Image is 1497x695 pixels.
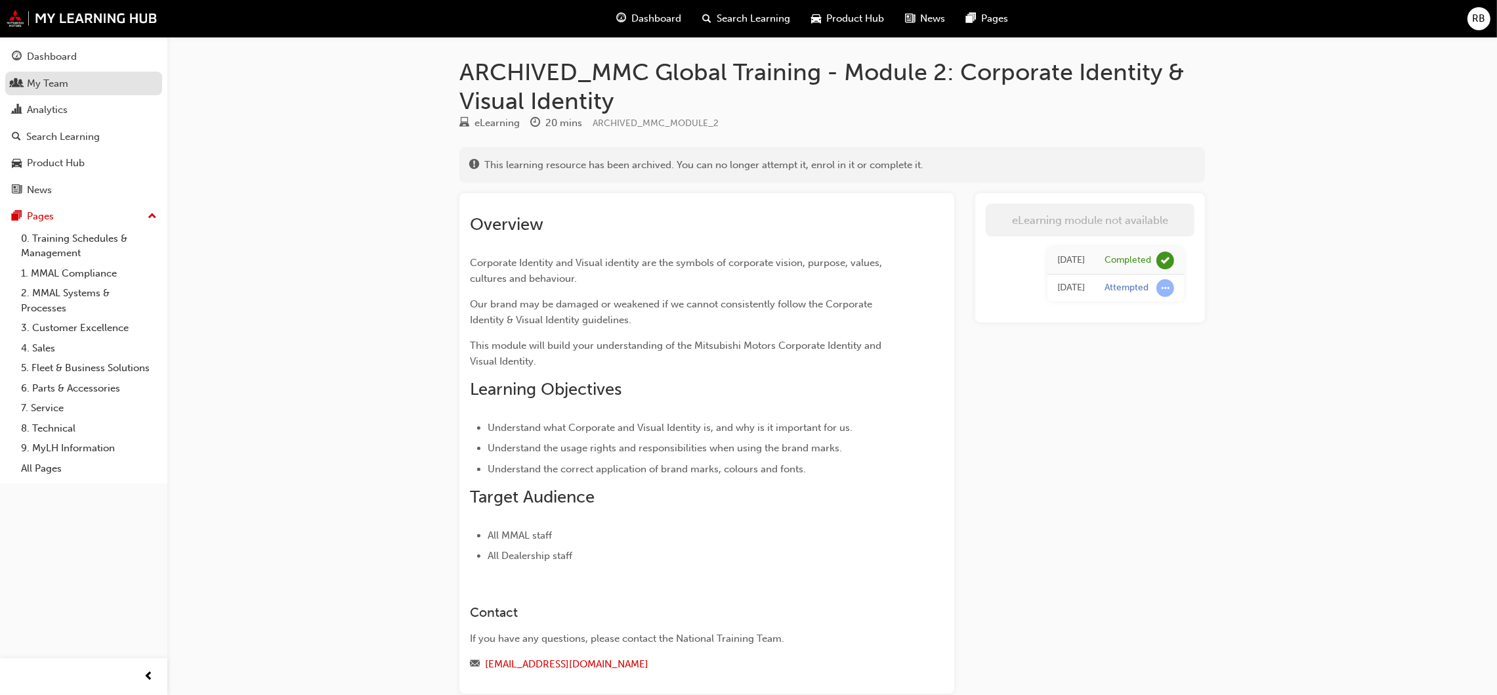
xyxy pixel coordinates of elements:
span: This module will build your understanding of the Mitsubishi Motors Corporate Identity and Visual ... [470,340,884,367]
button: Pages [5,204,162,229]
span: RB [1473,11,1486,26]
span: learningRecordVerb_COMPLETE-icon [1156,252,1174,269]
a: 1. MMAL Compliance [16,263,162,284]
div: eLearning [474,116,520,131]
div: My Team [27,76,68,91]
span: This learning resource has been archived. You can no longer attempt it, enrol in it or complete it. [484,158,923,173]
a: My Team [5,72,162,96]
button: RB [1467,7,1490,30]
span: Target Audience [470,487,595,507]
span: news-icon [906,11,916,27]
span: prev-icon [144,669,154,685]
button: eLearning module not available [986,204,1194,236]
div: Mon Jan 30 2023 15:00:42 GMT+1000 (Australian Eastern Standard Time) [1057,253,1085,268]
span: email-icon [470,659,480,671]
span: Overview [470,214,543,235]
span: Search Learning [717,11,791,26]
a: news-iconNews [895,5,956,32]
a: 7. Service [16,398,162,418]
a: car-iconProduct Hub [801,5,895,32]
a: 6. Parts & Accessories [16,378,162,399]
span: guage-icon [617,11,627,27]
span: search-icon [703,11,712,27]
a: 3. Customer Excellence [16,318,162,338]
div: 20 mins [545,116,582,131]
div: News [27,183,52,198]
span: All Dealership staff [488,550,572,562]
h3: Contact [470,605,896,620]
a: search-iconSearch Learning [692,5,801,32]
span: Understand the usage rights and responsibilities when using the brand marks. [488,442,842,454]
span: car-icon [12,158,22,169]
img: mmal [7,10,158,27]
div: Search Learning [26,129,100,145]
span: Understand the correct application of brand marks, colours and fonts. [488,463,806,475]
div: Duration [530,115,582,131]
a: 2. MMAL Systems & Processes [16,283,162,318]
span: car-icon [812,11,822,27]
span: Product Hub [827,11,885,26]
div: If you have any questions, please contact the National Training Team. [470,631,896,646]
a: 5. Fleet & Business Solutions [16,358,162,378]
a: News [5,178,162,202]
span: pages-icon [967,11,977,27]
span: exclaim-icon [469,160,479,171]
span: News [921,11,946,26]
a: [EMAIL_ADDRESS][DOMAIN_NAME] [485,658,648,670]
div: Email [470,656,896,673]
div: Dashboard [27,49,77,64]
div: Product Hub [27,156,85,171]
div: Mon Jan 30 2023 14:29:03 GMT+1000 (Australian Eastern Standard Time) [1057,280,1085,296]
span: search-icon [12,131,21,143]
a: 0. Training Schedules & Management [16,229,162,263]
a: guage-iconDashboard [606,5,692,32]
span: Corporate Identity and Visual identity are the symbols of corporate vision, purpose, values, cult... [470,257,885,284]
a: Analytics [5,98,162,122]
span: guage-icon [12,51,22,63]
span: Dashboard [632,11,682,26]
span: learningResourceType_ELEARNING-icon [459,118,469,129]
a: 9. MyLH Information [16,438,162,459]
a: Dashboard [5,45,162,69]
span: people-icon [12,78,22,90]
a: 4. Sales [16,338,162,359]
div: Attempted [1105,282,1149,294]
span: clock-icon [530,118,540,129]
span: Our brand may be damaged or weakened if we cannot consistently follow the Corporate Identity & Vi... [470,298,875,326]
span: learningRecordVerb_ATTEMPT-icon [1156,279,1174,297]
div: Pages [27,209,54,224]
span: Learning Objectives [470,379,622,399]
span: Learning resource code [593,118,719,129]
a: 8. Technical [16,418,162,439]
button: DashboardMy TeamAnalyticsSearch LearningProduct HubNews [5,42,162,204]
h1: ARCHIVED_MMC Global Training - Module 2: Corporate Identity & Visual Identity [459,58,1205,115]
span: chart-icon [12,104,22,116]
a: All Pages [16,459,162,479]
span: All MMAL staff [488,529,552,541]
div: Type [459,115,520,131]
div: Analytics [27,102,68,118]
a: Product Hub [5,151,162,175]
span: up-icon [148,208,157,225]
div: Completed [1105,254,1151,267]
a: Search Learning [5,125,162,149]
span: pages-icon [12,211,22,223]
span: news-icon [12,185,22,196]
span: Pages [982,11,1009,26]
span: Understand what Corporate and Visual Identity is, and why is it important for us. [488,422,853,434]
a: pages-iconPages [956,5,1019,32]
